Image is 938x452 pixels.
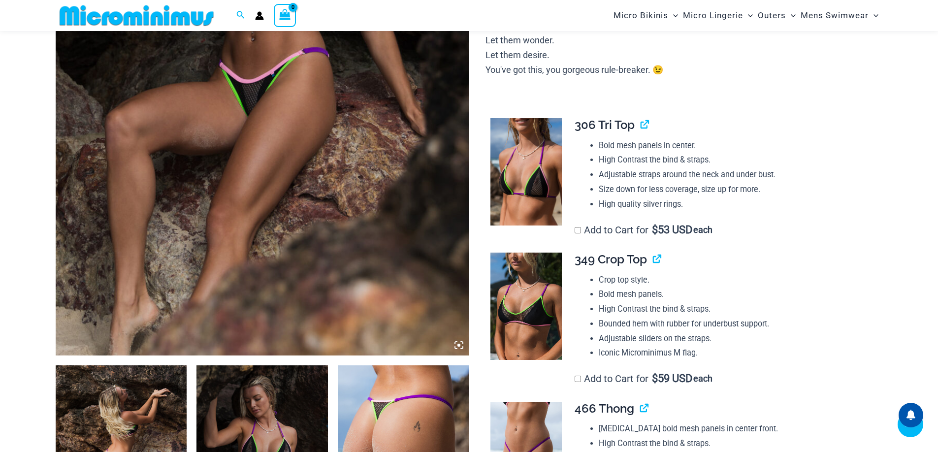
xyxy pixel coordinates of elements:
[652,374,692,384] span: 59 USD
[652,224,658,236] span: $
[274,4,296,27] a: View Shopping Cart, empty
[599,167,874,182] li: Adjustable straps around the neck and under bust.
[599,273,874,288] li: Crop top style.
[652,372,658,385] span: $
[683,3,743,28] span: Micro Lingerie
[614,3,668,28] span: Micro Bikinis
[869,3,878,28] span: Menu Toggle
[693,374,712,384] span: each
[798,3,881,28] a: Mens SwimwearMenu ToggleMenu Toggle
[575,118,635,132] span: 306 Tri Top
[599,182,874,197] li: Size down for less coverage, size up for more.
[599,197,874,212] li: High quality silver rings.
[599,331,874,346] li: Adjustable sliders on the straps.
[743,3,753,28] span: Menu Toggle
[575,373,712,385] label: Add to Cart for
[693,225,712,235] span: each
[758,3,786,28] span: Outers
[255,11,264,20] a: Account icon link
[755,3,798,28] a: OutersMenu ToggleMenu Toggle
[56,4,218,27] img: MM SHOP LOGO FLAT
[575,252,647,266] span: 349 Crop Top
[599,346,874,360] li: Iconic Microminimus M flag.
[599,302,874,317] li: High Contrast the bind & straps.
[599,317,874,331] li: Bounded hem with rubber for underbust support.
[490,118,562,226] img: Reckless Neon Crush Black Neon 306 Tri Top
[599,287,874,302] li: Bold mesh panels.
[786,3,796,28] span: Menu Toggle
[668,3,678,28] span: Menu Toggle
[236,9,245,22] a: Search icon link
[801,3,869,28] span: Mens Swimwear
[575,401,634,416] span: 466 Thong
[575,227,581,233] input: Add to Cart for$53 USD each
[599,153,874,167] li: High Contrast the bind & straps.
[490,253,562,360] img: Reckless Neon Crush Black Neon 349 Crop Top
[611,3,680,28] a: Micro BikinisMenu ToggleMenu Toggle
[610,1,883,30] nav: Site Navigation
[575,224,712,236] label: Add to Cart for
[652,225,692,235] span: 53 USD
[599,421,874,436] li: [MEDICAL_DATA] bold mesh panels in center front.
[680,3,755,28] a: Micro LingerieMenu ToggleMenu Toggle
[599,436,874,451] li: High Contrast the bind & straps.
[599,138,874,153] li: Bold mesh panels in center.
[575,376,581,382] input: Add to Cart for$59 USD each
